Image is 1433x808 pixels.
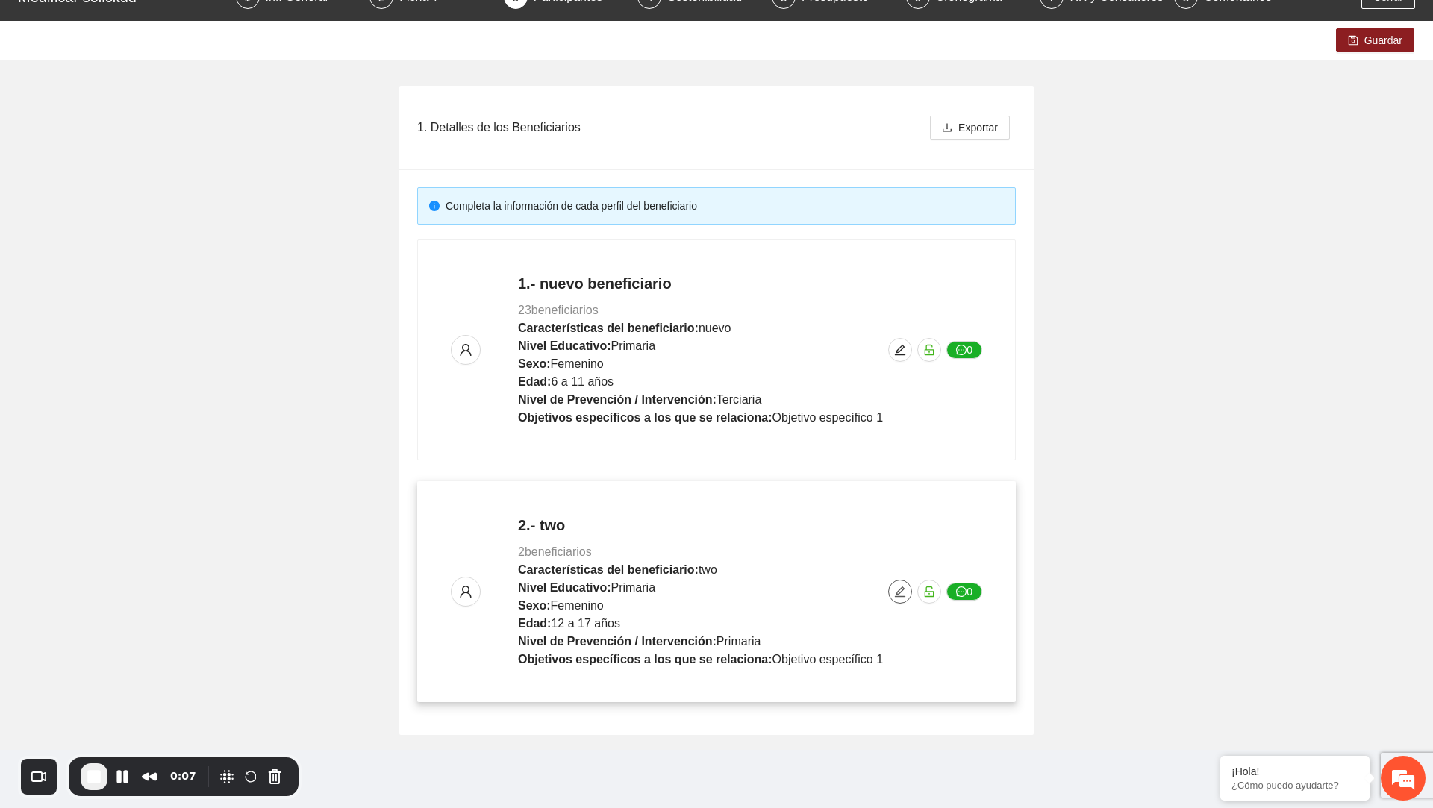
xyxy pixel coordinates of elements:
strong: Nivel Educativo: [518,339,611,352]
span: Exportar [958,119,998,136]
button: message0 [946,341,982,359]
strong: Nivel Educativo: [518,581,611,594]
span: info-circle [429,201,440,211]
strong: Nivel de Prevención / Intervención: [518,393,716,406]
strong: Objetivos específicos a los que se relaciona: [518,653,772,665]
span: unlock [918,344,940,356]
strong: Objetivos específicos a los que se relaciona: [518,411,772,424]
strong: Sexo: [518,357,551,370]
span: two [699,563,717,576]
button: edit [888,580,912,604]
div: Minimizar ventana de chat en vivo [245,7,281,43]
button: unlock [917,338,941,362]
span: Terciaria [716,393,761,406]
button: message0 [946,583,982,601]
button: downloadExportar [930,116,1010,140]
span: 23 beneficiarios [518,304,599,316]
span: Estamos en línea. [87,199,206,350]
span: edit [889,586,911,598]
span: Primaria [716,635,761,648]
div: Chatee con nosotros ahora [78,76,251,95]
span: user [452,343,480,357]
div: Completa la información de cada perfil del beneficiario [446,198,1004,214]
span: Guardar [1364,32,1402,48]
span: unlock [918,586,940,598]
span: download [942,122,952,134]
span: nuevo [699,322,731,334]
button: unlock [917,580,941,604]
p: ¿Cómo puedo ayudarte? [1231,780,1358,791]
textarea: Escriba su mensaje y pulse “Intro” [7,407,284,460]
strong: Edad: [518,375,551,388]
button: edit [888,338,912,362]
span: message [956,586,967,598]
span: 6 a 11 años [551,375,614,388]
div: ¡Hola! [1231,765,1358,777]
button: user [451,577,481,607]
strong: Edad: [518,617,551,630]
span: edit [889,344,911,356]
span: Objetivo específico 1 [772,411,884,424]
span: save [1348,35,1358,47]
strong: Sexo: [518,599,551,612]
strong: Características del beneficiario: [518,563,699,576]
strong: Nivel de Prevención / Intervención: [518,635,716,648]
strong: Características del beneficiario: [518,322,699,334]
span: Femenino [551,599,604,612]
span: user [452,585,480,598]
div: 1. Detalles de los Beneficiarios [417,106,924,148]
span: Primaria [611,581,655,594]
span: 12 a 17 años [551,617,620,630]
button: user [451,335,481,365]
span: 2 beneficiarios [518,545,592,558]
span: message [956,345,967,357]
span: Femenino [551,357,604,370]
span: Objetivo específico 1 [772,653,884,665]
button: saveGuardar [1336,28,1414,52]
span: Primaria [611,339,655,352]
h4: 1.- nuevo beneficiario [518,273,883,294]
h4: 2.- two [518,515,883,536]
